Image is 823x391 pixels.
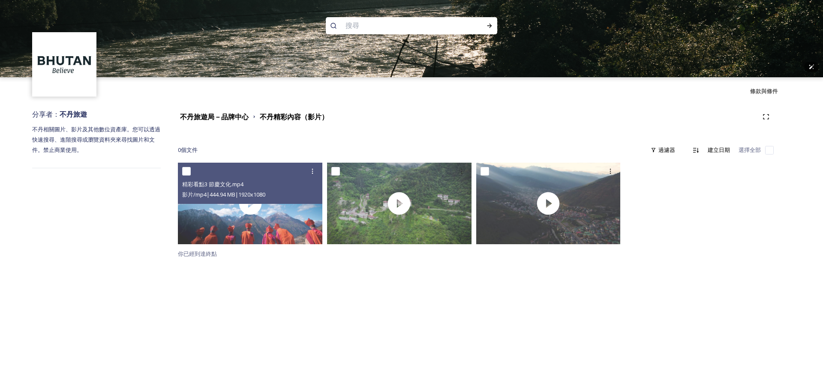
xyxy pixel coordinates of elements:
font: 0 [178,146,181,154]
font: 不丹旅遊局－品牌中心 [180,112,249,121]
font: 不丹旅遊 [60,109,87,119]
font: 過濾器 [658,146,675,154]
font: 你已經到達終點 [178,250,217,258]
font: 建立日期 [708,146,730,154]
font: 影片/mp4 [182,191,207,198]
font: 精彩看點3 節慶文化.mp4 [182,180,243,188]
font: | [235,191,238,198]
font: | [207,191,210,198]
font: x [250,191,253,198]
font: 個 [181,146,186,154]
font: 條款與條件 [750,87,778,95]
input: 搜尋 [341,16,459,35]
font: 1920 [238,191,250,198]
font: 444.94 MB [210,191,235,198]
a: 條款與條件 [750,86,791,96]
font: 文件 [186,146,198,154]
img: BT_Logo_BB_Lockup_CMYK_High%2520Res.jpg [33,33,96,96]
img: 縮圖 [476,163,621,244]
font: 不丹相關圖片、影片及其他數位資產庫。您可以透過快速搜尋、進階搜尋或瀏覽資料夾來尋找圖片和文件。禁止商業使用。 [32,125,160,154]
font: 分享者： [32,109,60,119]
font: 選擇全部 [739,146,761,154]
font: 1080 [253,191,265,198]
img: 縮圖 [327,163,472,244]
font: 不丹精彩內容（影片） [260,112,328,121]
